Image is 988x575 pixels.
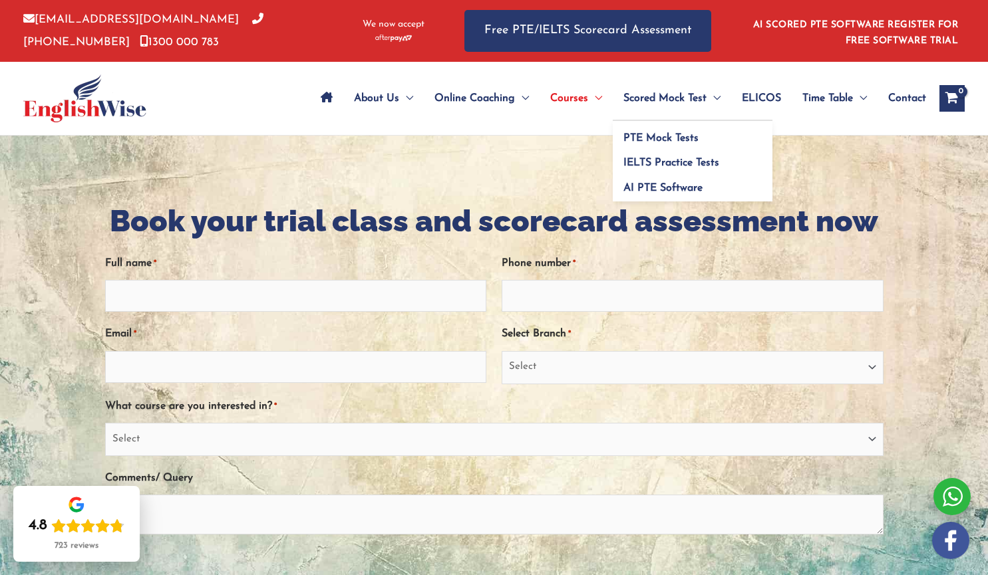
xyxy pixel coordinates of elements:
[515,75,529,122] span: Menu Toggle
[707,75,721,122] span: Menu Toggle
[753,20,959,46] a: AI SCORED PTE SOFTWARE REGISTER FOR FREE SOFTWARE TRIAL
[853,75,867,122] span: Menu Toggle
[731,75,792,122] a: ELICOS
[140,37,219,48] a: 1300 000 783
[29,517,47,535] div: 4.8
[802,75,853,122] span: Time Table
[23,14,263,47] a: [PHONE_NUMBER]
[745,9,965,53] aside: Header Widget 1
[502,253,576,275] label: Phone number
[878,75,926,122] a: Contact
[623,183,703,193] span: AI PTE Software
[105,467,193,489] label: Comments/ Query
[932,522,969,559] img: white-facebook.png
[613,121,772,146] a: PTE Mock Tests
[792,75,878,122] a: Time TableMenu Toggle
[343,75,424,122] a: About UsMenu Toggle
[105,396,277,417] label: What course are you interested in?
[623,133,699,144] span: PTE Mock Tests
[23,14,239,25] a: [EMAIL_ADDRESS][DOMAIN_NAME]
[363,18,424,31] span: We now accept
[888,75,926,122] span: Contact
[29,517,124,535] div: Rating: 4.8 out of 5
[623,75,707,122] span: Scored Mock Test
[502,323,571,345] label: Select Branch
[375,35,412,42] img: Afterpay-Logo
[550,75,588,122] span: Courses
[613,146,772,172] a: IELTS Practice Tests
[55,540,98,551] div: 723 reviews
[613,171,772,201] a: AI PTE Software
[399,75,413,122] span: Menu Toggle
[23,74,146,122] img: cropped-ew-logo
[588,75,602,122] span: Menu Toggle
[742,75,781,122] span: ELICOS
[434,75,515,122] span: Online Coaching
[623,158,719,168] span: IELTS Practice Tests
[424,75,540,122] a: Online CoachingMenu Toggle
[310,75,926,122] nav: Site Navigation: Main Menu
[105,253,156,275] label: Full name
[464,10,711,52] a: Free PTE/IELTS Scorecard Assessment
[613,75,731,122] a: Scored Mock TestMenu Toggle
[939,85,965,112] a: View Shopping Cart, empty
[105,202,884,241] h2: Book your trial class and scorecard assessment now
[105,323,136,345] label: Email
[540,75,613,122] a: CoursesMenu Toggle
[354,75,399,122] span: About Us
